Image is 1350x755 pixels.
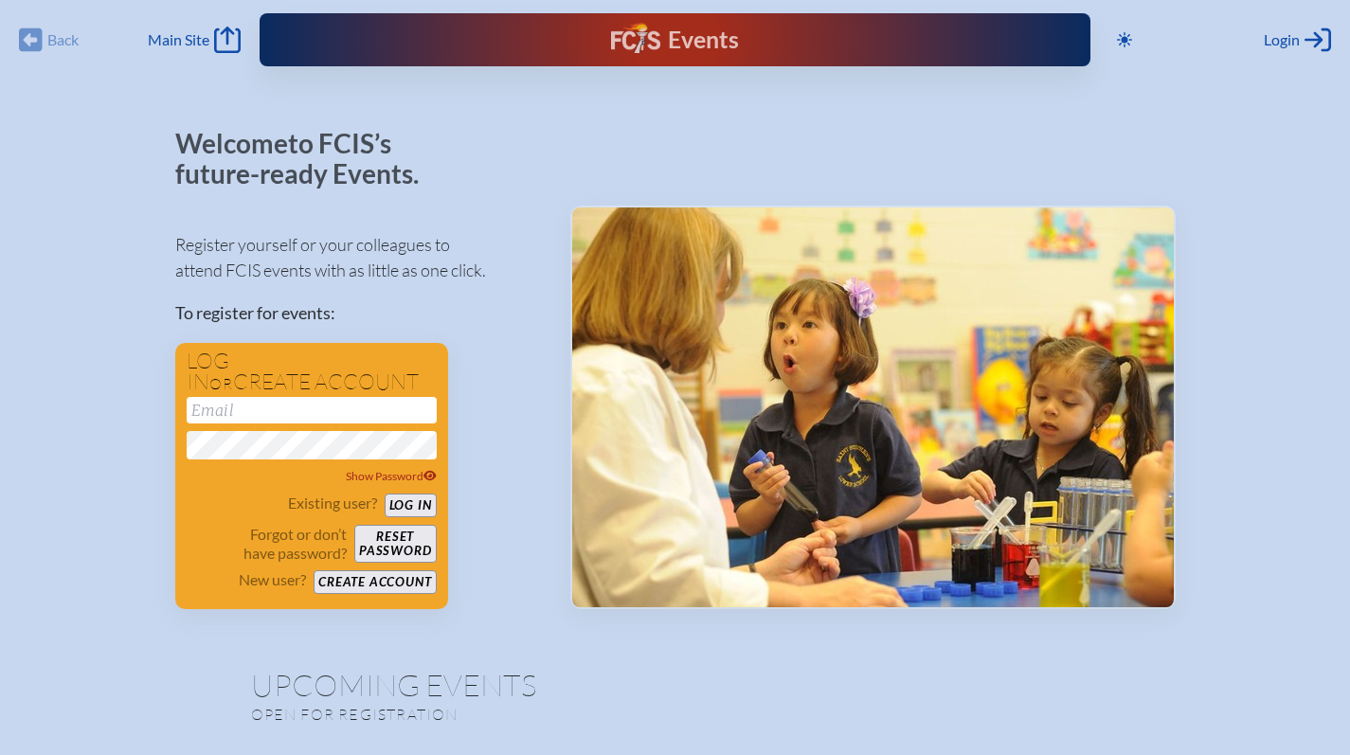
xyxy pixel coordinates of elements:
[187,525,348,563] p: Forgot or don’t have password?
[346,469,437,483] span: Show Password
[148,27,241,53] a: Main Site
[572,207,1174,607] img: Events
[175,129,441,189] p: Welcome to FCIS’s future-ready Events.
[385,494,437,517] button: Log in
[187,351,437,393] h1: Log in create account
[354,525,436,563] button: Resetpassword
[497,23,852,57] div: FCIS Events — Future ready
[175,300,540,326] p: To register for events:
[148,30,209,49] span: Main Site
[251,705,751,724] p: Open for registration
[314,570,436,594] button: Create account
[288,494,377,512] p: Existing user?
[1264,30,1300,49] span: Login
[187,397,437,423] input: Email
[239,570,306,589] p: New user?
[209,374,233,393] span: or
[175,232,540,283] p: Register yourself or your colleagues to attend FCIS events with as little as one click.
[251,670,1100,700] h1: Upcoming Events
